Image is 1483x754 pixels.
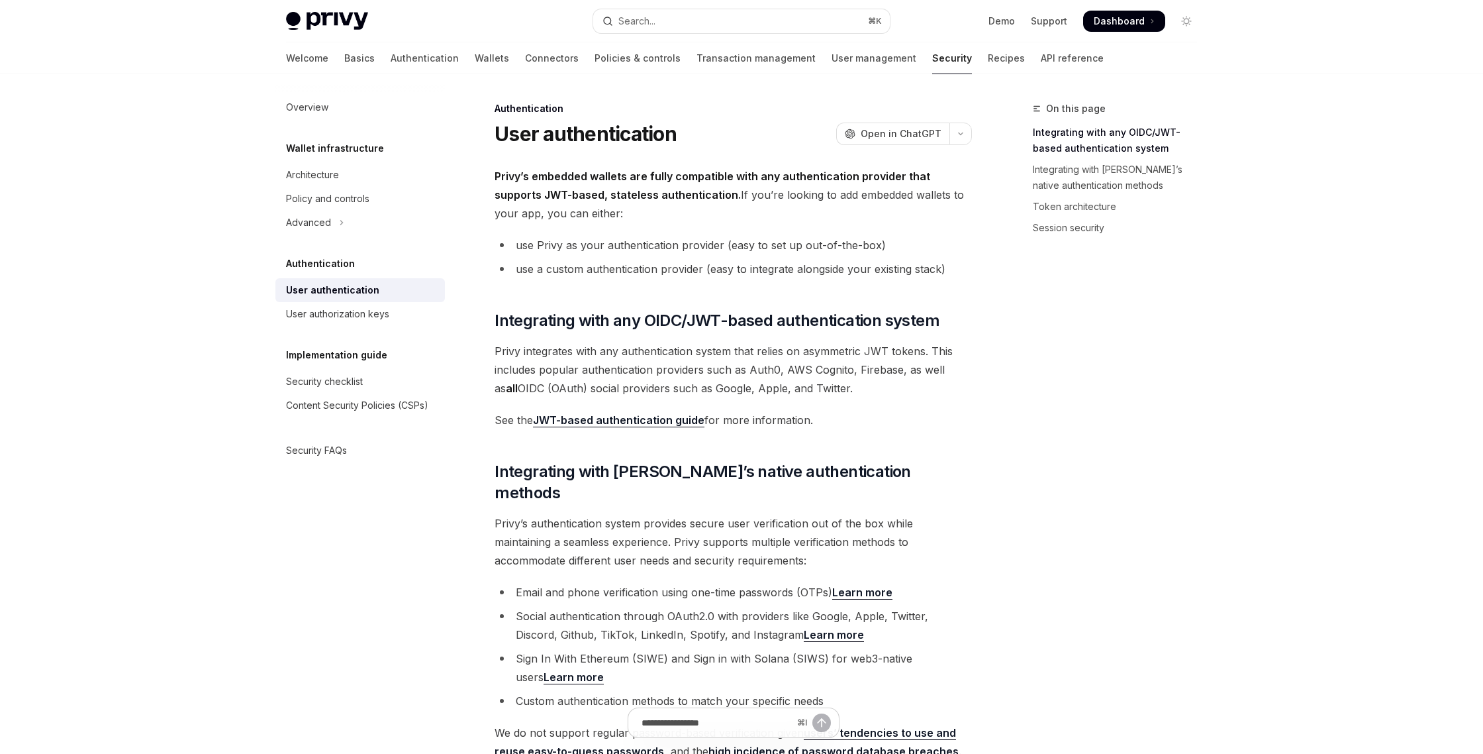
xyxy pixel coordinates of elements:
div: Overview [286,99,328,115]
div: Security FAQs [286,443,347,458]
h5: Wallet infrastructure [286,140,384,156]
a: Integrating with [PERSON_NAME]’s native authentication methods [1033,159,1208,196]
a: Learn more [832,586,892,600]
button: Open in ChatGPT [836,123,949,145]
div: User authentication [286,282,379,298]
li: Email and phone verification using one-time passwords (OTPs) [495,583,972,602]
a: Session security [1033,217,1208,239]
a: Policies & controls [595,42,681,74]
span: Dashboard [1094,15,1145,28]
button: Send message [812,714,831,732]
li: use Privy as your authentication provider (easy to set up out-of-the-box) [495,236,972,254]
a: Security FAQs [275,439,445,462]
a: Recipes [988,42,1025,74]
a: Demo [988,15,1015,28]
span: ⌘ K [868,16,882,27]
div: Security checklist [286,374,363,390]
h1: User authentication [495,122,677,146]
a: User management [832,42,916,74]
a: Security [932,42,972,74]
a: Security checklist [275,370,445,394]
span: Privy integrates with any authentication system that relies on asymmetric JWT tokens. This includ... [495,342,972,398]
a: Support [1031,15,1067,28]
strong: Privy’s embedded wallets are fully compatible with any authentication provider that supports JWT-... [495,170,930,201]
strong: all [506,382,518,395]
span: See the for more information. [495,411,972,429]
span: Integrating with [PERSON_NAME]’s native authentication methods [495,461,972,504]
li: use a custom authentication provider (easy to integrate alongside your existing stack) [495,260,972,278]
a: Token architecture [1033,196,1208,217]
a: Wallets [475,42,509,74]
a: Architecture [275,163,445,187]
a: Policy and controls [275,187,445,211]
div: Content Security Policies (CSPs) [286,398,428,413]
h5: Authentication [286,256,355,272]
a: Basics [344,42,375,74]
a: Content Security Policies (CSPs) [275,394,445,417]
div: User authorization keys [286,306,389,322]
li: Custom authentication methods to match your specific needs [495,692,972,710]
a: Learn more [544,671,604,684]
span: Open in ChatGPT [861,127,941,140]
div: Search... [618,13,655,29]
button: Toggle dark mode [1176,11,1197,32]
a: Dashboard [1083,11,1165,32]
a: Integrating with any OIDC/JWT-based authentication system [1033,122,1208,159]
a: Welcome [286,42,328,74]
button: Toggle Advanced section [275,211,445,235]
li: Social authentication through OAuth2.0 with providers like Google, Apple, Twitter, Discord, Githu... [495,607,972,644]
input: Ask a question... [642,708,792,737]
span: Integrating with any OIDC/JWT-based authentication system [495,310,939,331]
li: Sign In With Ethereum (SIWE) and Sign in with Solana (SIWS) for web3-native users [495,649,972,686]
div: Policy and controls [286,191,369,207]
a: User authentication [275,278,445,302]
div: Authentication [495,102,972,115]
a: JWT-based authentication guide [533,413,704,427]
a: Authentication [391,42,459,74]
a: Learn more [804,628,864,642]
div: Architecture [286,167,339,183]
img: light logo [286,12,368,30]
div: Advanced [286,215,331,231]
a: Overview [275,95,445,119]
a: API reference [1041,42,1104,74]
span: On this page [1046,101,1106,117]
a: Connectors [525,42,579,74]
a: User authorization keys [275,302,445,326]
button: Open search [593,9,890,33]
h5: Implementation guide [286,347,387,363]
span: If you’re looking to add embedded wallets to your app, you can either: [495,167,972,223]
a: Transaction management [696,42,816,74]
span: Privy’s authentication system provides secure user verification out of the box while maintaining ... [495,514,972,570]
